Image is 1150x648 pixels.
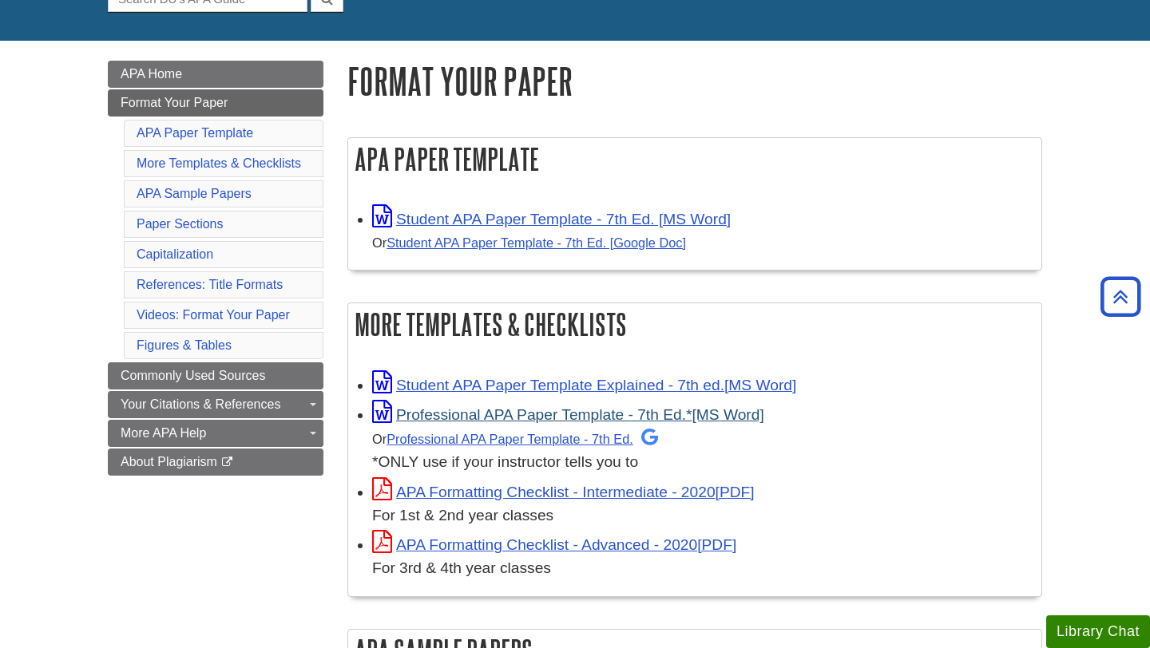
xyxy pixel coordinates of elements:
h2: More Templates & Checklists [348,303,1041,346]
a: Videos: Format Your Paper [137,308,290,322]
a: More APA Help [108,420,323,447]
a: About Plagiarism [108,448,323,476]
a: More Templates & Checklists [137,156,301,170]
a: APA Sample Papers [137,187,252,200]
a: Link opens in new window [372,484,755,500]
span: Commonly Used Sources [121,369,265,382]
span: APA Home [121,67,182,81]
a: Your Citations & References [108,391,323,418]
a: Format Your Paper [108,89,323,117]
a: Back to Top [1095,286,1146,307]
div: For 3rd & 4th year classes [372,557,1033,580]
button: Library Chat [1046,615,1150,648]
span: Your Citations & References [121,397,280,411]
div: Guide Page Menu [108,61,323,476]
a: Figures & Tables [137,338,232,352]
a: Professional APA Paper Template - 7th Ed. [387,432,658,446]
a: APA Paper Template [137,126,253,140]
small: Or [372,432,658,446]
h1: Format Your Paper [347,61,1042,101]
a: Paper Sections [137,217,224,231]
small: Or [372,235,686,250]
span: More APA Help [121,426,206,440]
a: Student APA Paper Template - 7th Ed. [Google Doc] [387,235,686,250]
a: Link opens in new window [372,211,731,227]
a: Link opens in new window [372,377,796,393]
a: Link opens in new window [372,536,736,553]
a: Capitalization [137,247,213,261]
span: Format Your Paper [121,96,228,109]
span: About Plagiarism [121,455,217,468]
h2: APA Paper Template [348,138,1041,180]
a: APA Home [108,61,323,88]
a: Link opens in new window [372,406,764,423]
div: For 1st & 2nd year classes [372,504,1033,527]
a: References: Title Formats [137,278,283,291]
div: *ONLY use if your instructor tells you to [372,427,1033,474]
a: Commonly Used Sources [108,362,323,389]
i: This link opens in a new window [220,457,234,468]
